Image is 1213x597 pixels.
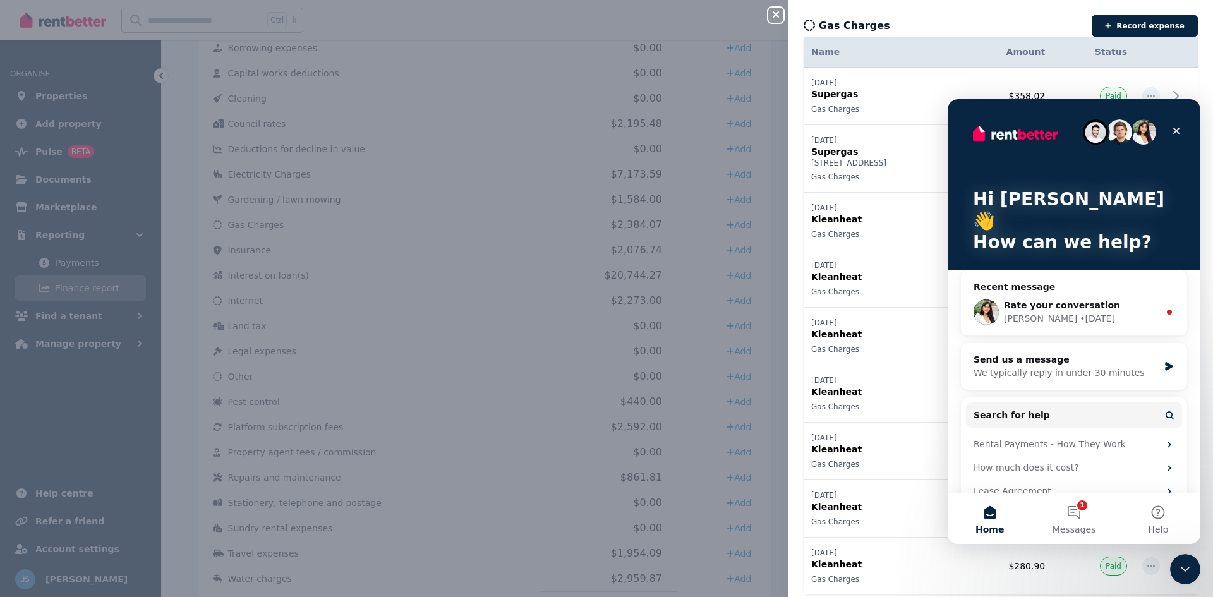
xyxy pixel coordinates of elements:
span: Paid [1106,91,1121,101]
p: [DATE] [811,375,952,385]
th: Status [1053,37,1135,68]
td: $358.02 [960,68,1053,125]
p: [STREET_ADDRESS] [811,158,952,168]
p: [DATE] [811,433,952,443]
p: [DATE] [811,135,952,145]
p: Kleanheat [811,328,952,341]
p: Gas Charges [811,459,952,469]
p: Gas Charges [811,287,952,297]
p: Supergas [811,145,952,158]
p: Kleanheat [811,558,952,570]
p: Gas Charges [811,517,952,527]
p: Gas Charges [811,104,952,114]
th: Name [804,37,960,68]
th: Amount [960,37,1053,68]
p: [DATE] [811,318,952,328]
span: Gas Charges [819,18,890,33]
iframe: Intercom live chat [948,99,1200,544]
p: [DATE] [811,260,952,270]
p: [DATE] [811,78,952,88]
p: Kleanheat [811,213,952,226]
p: Gas Charges [811,344,952,354]
button: Record expense [1092,15,1198,37]
iframe: Intercom live chat [1170,554,1200,584]
p: [DATE] [811,490,952,500]
span: Paid [1106,561,1121,571]
p: Kleanheat [811,443,952,455]
p: Gas Charges [811,172,952,182]
p: Supergas [811,88,952,100]
p: Gas Charges [811,229,952,239]
p: Kleanheat [811,500,952,513]
p: Kleanheat [811,385,952,398]
p: Kleanheat [811,270,952,283]
p: Gas Charges [811,574,952,584]
p: [DATE] [811,203,952,213]
td: $280.90 [960,538,1053,595]
p: [DATE] [811,548,952,558]
p: Gas Charges [811,402,952,412]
